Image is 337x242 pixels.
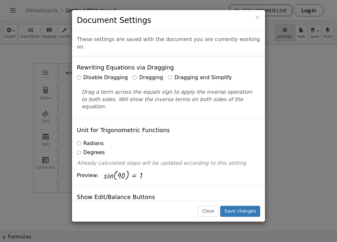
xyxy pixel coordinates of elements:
h4: Rewriting Equations via Dragging [77,64,174,71]
div: These settings are saved with the document you are currently working on. [72,31,265,56]
input: Radians [77,141,81,145]
label: Degrees [77,149,105,156]
h4: Show Edit/Balance Buttons [77,194,155,200]
p: Drag a term across the equals sign to apply the inverse operation to both sides. Will show the in... [82,89,255,111]
span: × [254,14,260,21]
label: Dragging and Simplify [168,74,232,81]
input: Dragging [133,75,137,79]
label: Dragging [133,74,163,81]
span: Preview: [77,172,98,179]
label: Radians [77,140,104,147]
input: Disable Dragging [77,75,81,79]
button: Close [198,206,219,217]
input: Degrees [77,150,81,154]
input: Dragging and Simplify [168,75,172,79]
label: Disable Dragging [77,74,128,81]
button: Close [254,14,260,21]
button: Save changes [220,206,260,217]
h3: Document Settings [77,15,260,26]
h4: Unit for Trigonometric Functions [77,127,170,133]
p: Already calculated steps will be updated according to this setting. [77,160,260,167]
